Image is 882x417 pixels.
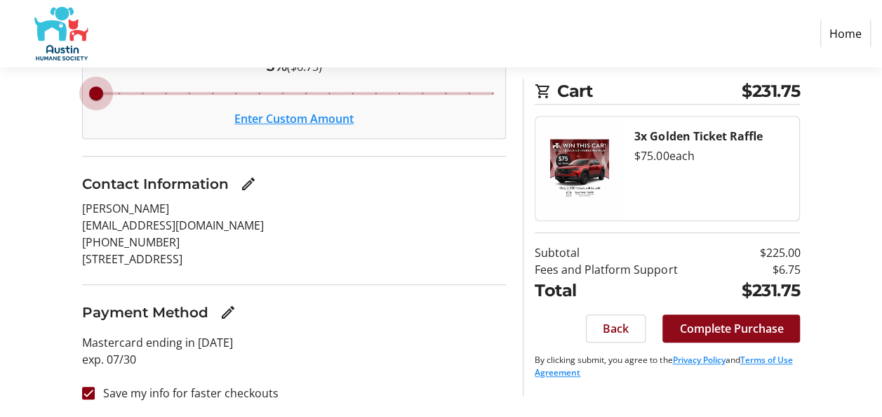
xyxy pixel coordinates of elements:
p: Mastercard ending in [DATE] exp. 07/30 [82,334,507,368]
span: Complete Purchase [679,320,783,337]
span: Back [603,320,629,337]
img: Austin Humane Society's Logo [11,6,111,62]
td: $6.75 [723,261,800,278]
td: Total [535,278,723,303]
a: Privacy Policy [672,354,725,366]
img: Golden Ticket Raffle [535,117,623,220]
span: Cart [557,79,742,104]
p: [PHONE_NUMBER] [82,234,507,251]
td: $231.75 [723,278,800,303]
p: [PERSON_NAME] [82,200,507,217]
p: [EMAIL_ADDRESS][DOMAIN_NAME] [82,217,507,234]
p: By clicking submit, you agree to the and [535,354,800,379]
button: Edit Payment Method [214,298,242,326]
button: Enter Custom Amount [234,110,354,127]
td: $225.00 [723,244,800,261]
button: Complete Purchase [662,315,800,343]
td: Fees and Platform Support [535,261,723,278]
h3: Contact Information [82,173,229,194]
h3: Payment Method [82,302,208,323]
button: Edit Contact Information [234,170,262,198]
button: Back [586,315,646,343]
div: $75.00 each [634,147,788,164]
a: Terms of Use Agreement [535,354,792,378]
span: $231.75 [742,79,801,104]
strong: 3x Golden Ticket Raffle [634,128,762,144]
p: [STREET_ADDRESS] [82,251,507,267]
td: Subtotal [535,244,723,261]
label: Save my info for faster checkouts [95,385,279,402]
a: Home [820,20,871,47]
